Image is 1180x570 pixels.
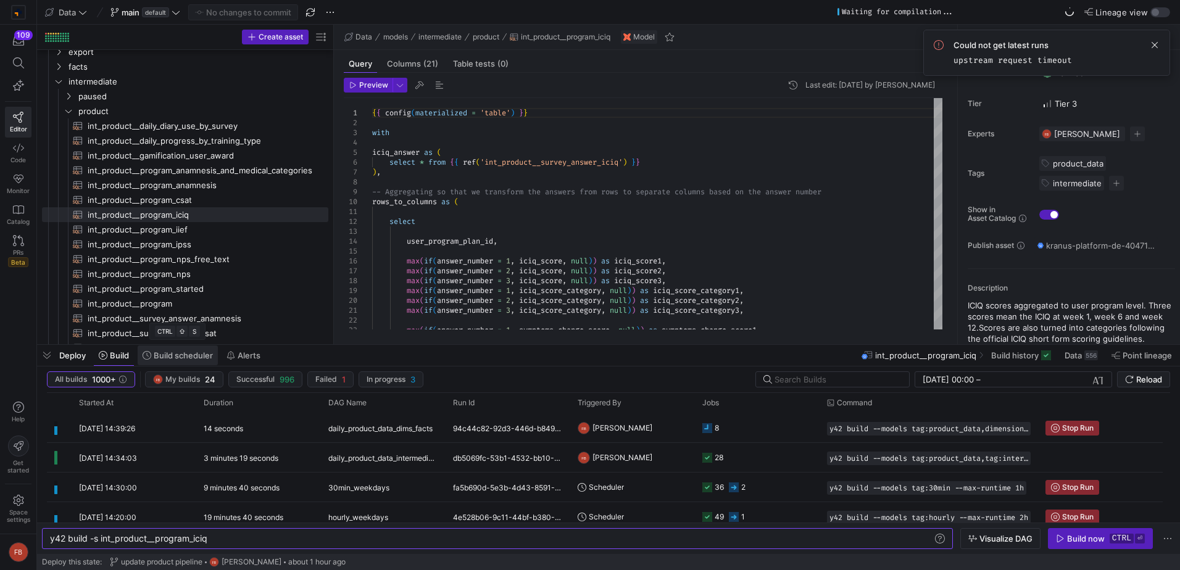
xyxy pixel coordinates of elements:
div: 10 [344,197,357,207]
span: int_product__program_nps_free_text​​​​​​​​​​ [88,252,314,266]
span: config [385,108,411,118]
span: { [372,108,376,118]
span: -- Aggregating so that we transform the answers fr [372,187,588,197]
span: as [601,256,610,266]
span: Alerts [238,350,260,360]
span: Publish asset [968,241,1014,250]
span: Data [59,7,76,17]
span: , [510,276,515,286]
span: with [372,128,389,138]
div: Press SPACE to select this row. [42,266,328,281]
span: paused [78,89,326,104]
div: Press SPACE to select this row. [42,148,328,163]
span: } [636,157,640,167]
span: Preview [359,81,388,89]
span: ) [510,108,515,118]
span: as [601,276,610,286]
span: select [389,157,415,167]
span: answer_number [437,286,493,295]
span: , [662,256,666,266]
img: undefined [623,33,631,41]
span: 'table' [480,108,510,118]
span: ( [454,197,459,207]
span: max [407,286,420,295]
span: intermediate [418,33,462,41]
span: daily_product_data_intermediate [328,444,438,473]
div: Press SPACE to select this row. [42,178,328,192]
button: Failed1 [307,371,354,387]
span: Tier [968,99,1029,108]
span: iciq_score [519,266,562,276]
span: { [454,157,459,167]
span: ( [433,266,437,276]
span: } [631,157,636,167]
span: 30min_weekdays [328,473,389,502]
span: int_product__daily_progress_by_training_type​​​​​​​​​​ [88,134,314,148]
span: answer_number [437,276,493,286]
span: iciq_score [519,256,562,266]
span: = [497,266,502,276]
a: int_product__program_started​​​​​​​​​​ [42,281,328,296]
button: Stop Run [1045,480,1099,495]
span: ref [463,157,476,167]
span: { [450,157,454,167]
span: , [493,236,497,246]
a: int_product__program_anamnesis_and_medical_categories​​​​​​​​​​ [42,163,328,178]
span: int_product__daily_diary_use_by_survey​​​​​​​​​​ [88,119,314,133]
span: int_product__survey_answer_drinking​​​​​​​​​​ [88,341,314,355]
span: 3 [506,276,510,286]
span: int_product__program_anamnesis_and_medical_categories​​​​​​​​​​ [88,163,314,178]
span: iciq_score_category1 [653,286,739,295]
div: 15 [344,246,357,256]
a: Code [5,138,31,168]
div: 11 [344,207,357,217]
span: = [472,108,476,118]
span: ) [592,256,597,266]
span: intermediate [69,75,326,89]
span: int_product__program_nps​​​​​​​​​​ [88,267,314,281]
span: Reload [1136,374,1162,384]
div: Press SPACE to select this row. [42,192,328,207]
span: 996 [280,374,294,384]
span: null [610,286,627,295]
span: if [424,256,433,266]
span: Beta [8,257,28,267]
span: My builds [165,375,200,384]
span: daily_product_data_dims_facts [328,414,433,443]
button: Stop Run [1045,421,1099,436]
div: 13 [344,226,357,236]
div: 16 [344,256,357,266]
span: Data [1065,350,1082,360]
button: Data556 [1059,345,1103,366]
span: 2 [506,266,510,276]
span: = [497,286,502,295]
span: ) [592,266,597,276]
span: materialized [415,108,467,118]
div: 8 [344,177,357,187]
button: Create asset [242,30,309,44]
span: Stop Run [1062,483,1094,492]
span: Model [633,33,655,41]
span: facts [69,60,326,74]
span: Data [355,33,372,41]
div: Press SPACE to select this row. [42,44,328,59]
span: ) [623,157,627,167]
a: int_product__program_anamnesis​​​​​​​​​​ [42,178,328,192]
span: = [497,256,502,266]
div: Press SPACE to select this row. [42,59,328,74]
input: End datetime [983,374,1064,384]
span: All builds [55,375,87,384]
span: main [122,7,139,17]
span: int_product__program_ipss​​​​​​​​​​ [88,238,314,252]
span: Create asset [259,33,303,41]
span: Build [110,350,129,360]
button: Tier 3 - RegularTier 3 [1039,96,1080,112]
button: In progress3 [359,371,423,387]
a: Catalog [5,199,31,230]
span: models [383,33,408,41]
button: models [380,30,411,44]
a: int_product__program_ipss​​​​​​​​​​ [42,237,328,252]
span: int_product__program_iief​​​​​​​​​​ [88,223,314,237]
div: 3 [344,128,357,138]
div: FB [1042,129,1052,139]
